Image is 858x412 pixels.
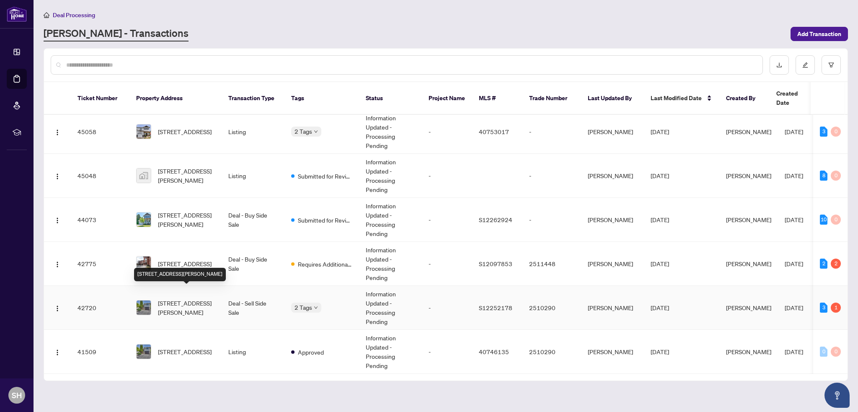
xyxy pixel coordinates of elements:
a: [PERSON_NAME] - Transactions [44,26,189,41]
td: Deal - Sell Side Sale [222,286,284,330]
span: Add Transaction [797,27,841,41]
span: S12097853 [479,260,512,267]
th: Tags [284,82,359,115]
div: 1 [831,303,841,313]
span: Created Date [776,89,811,107]
th: Trade Number [522,82,581,115]
div: 2 [831,259,841,269]
span: SH [12,389,22,401]
span: [DATE] [651,216,669,223]
button: filter [822,55,841,75]
td: [PERSON_NAME] [581,286,644,330]
span: Requires Additional Docs [298,259,352,269]
button: Logo [51,213,64,226]
td: Information Updated - Processing Pending [359,154,422,198]
td: 42720 [71,286,129,330]
td: 45048 [71,154,129,198]
button: Add Transaction [791,27,848,41]
img: thumbnail-img [137,301,151,315]
td: - [422,154,472,198]
img: thumbnail-img [137,212,151,227]
button: edit [796,55,815,75]
th: Project Name [422,82,472,115]
td: - [522,154,581,198]
img: Logo [54,173,61,180]
img: Logo [54,305,61,312]
div: 3 [820,303,827,313]
span: [STREET_ADDRESS][PERSON_NAME] [158,166,215,185]
button: Logo [51,301,64,314]
span: 40753017 [479,128,509,135]
span: [DATE] [785,128,803,135]
span: [DATE] [651,348,669,355]
img: thumbnail-img [137,345,151,359]
span: S12252178 [479,304,512,311]
span: [DATE] [651,128,669,135]
span: Last Modified Date [651,93,702,103]
span: Submitted for Review [298,215,352,225]
th: MLS # [472,82,522,115]
div: 10 [820,215,827,225]
td: - [422,330,472,374]
span: 2 Tags [295,127,312,136]
td: 42775 [71,242,129,286]
td: - [422,286,472,330]
span: [PERSON_NAME] [726,304,771,311]
img: thumbnail-img [137,257,151,271]
td: [PERSON_NAME] [581,110,644,154]
td: Listing [222,110,284,154]
td: Information Updated - Processing Pending [359,286,422,330]
span: down [314,306,318,310]
th: Transaction Type [222,82,284,115]
img: Logo [54,217,61,224]
td: - [522,110,581,154]
div: [STREET_ADDRESS][PERSON_NAME] [134,268,226,281]
td: [PERSON_NAME] [581,154,644,198]
td: 2510290 [522,330,581,374]
span: [STREET_ADDRESS] [158,347,212,356]
button: Open asap [824,383,850,408]
div: 0 [820,347,827,357]
div: 8 [820,171,827,181]
button: Logo [51,345,64,358]
span: down [314,130,318,134]
button: Logo [51,257,64,270]
span: download [776,62,782,68]
button: Logo [51,125,64,138]
span: [DATE] [785,216,803,223]
span: Approved [298,347,324,357]
div: 3 [820,127,827,137]
th: Created Date [770,82,828,115]
span: [DATE] [785,172,803,179]
div: 0 [831,171,841,181]
img: thumbnail-img [137,124,151,139]
span: [PERSON_NAME] [726,128,771,135]
div: 2 [820,259,827,269]
th: Ticket Number [71,82,129,115]
span: [DATE] [651,260,669,267]
button: Logo [51,169,64,182]
span: Deal Processing [53,11,95,19]
td: 41509 [71,330,129,374]
td: - [422,198,472,242]
span: [STREET_ADDRESS] [158,127,212,136]
td: 45058 [71,110,129,154]
th: Last Modified Date [644,82,719,115]
span: [STREET_ADDRESS] [158,259,212,268]
span: 40746135 [479,348,509,355]
td: Deal - Buy Side Sale [222,242,284,286]
td: - [522,198,581,242]
img: logo [7,6,27,22]
th: Status [359,82,422,115]
span: [STREET_ADDRESS][PERSON_NAME] [158,298,215,317]
span: [PERSON_NAME] [726,348,771,355]
img: Logo [54,129,61,136]
td: 2511448 [522,242,581,286]
span: [PERSON_NAME] [726,216,771,223]
span: [DATE] [785,260,803,267]
div: 0 [831,347,841,357]
td: Listing [222,154,284,198]
th: Last Updated By [581,82,644,115]
td: Information Updated - Processing Pending [359,330,422,374]
button: download [770,55,789,75]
